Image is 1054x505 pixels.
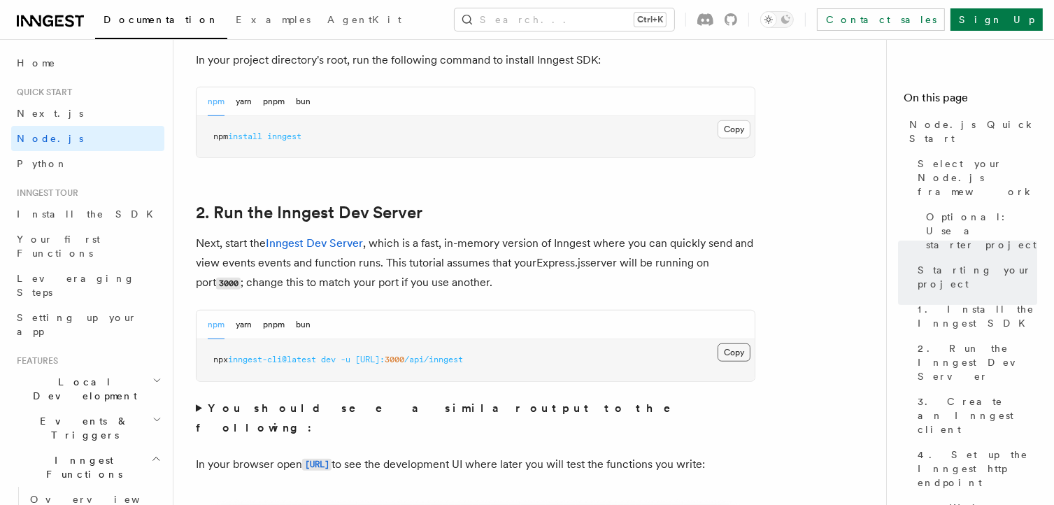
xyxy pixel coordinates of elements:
[11,50,164,76] a: Home
[228,355,316,364] span: inngest-cli@latest
[11,453,151,481] span: Inngest Functions
[208,87,225,116] button: npm
[95,4,227,39] a: Documentation
[11,305,164,344] a: Setting up your app
[227,4,319,38] a: Examples
[302,459,332,471] code: [URL]
[920,204,1037,257] a: Optional: Use a starter project
[208,311,225,339] button: npm
[296,311,311,339] button: bun
[263,311,285,339] button: pnpm
[11,151,164,176] a: Python
[216,278,241,290] code: 3000
[17,208,162,220] span: Install the SDK
[302,457,332,471] a: [URL]
[236,14,311,25] span: Examples
[11,369,164,408] button: Local Development
[950,8,1043,31] a: Sign Up
[11,126,164,151] a: Node.js
[912,257,1037,297] a: Starting your project
[17,133,83,144] span: Node.js
[912,297,1037,336] a: 1. Install the Inngest SDK
[918,263,1037,291] span: Starting your project
[196,203,422,222] a: 2. Run the Inngest Dev Server
[11,187,78,199] span: Inngest tour
[267,131,301,141] span: inngest
[196,401,690,434] strong: You should see a similar output to the following:
[321,355,336,364] span: dev
[926,210,1037,252] span: Optional: Use a starter project
[341,355,350,364] span: -u
[11,408,164,448] button: Events & Triggers
[11,201,164,227] a: Install the SDK
[455,8,674,31] button: Search...Ctrl+K
[918,302,1037,330] span: 1. Install the Inngest SDK
[30,494,174,505] span: Overview
[11,101,164,126] a: Next.js
[196,50,755,70] p: In your project directory's root, run the following command to install Inngest SDK:
[11,448,164,487] button: Inngest Functions
[319,4,410,38] a: AgentKit
[918,448,1037,490] span: 4. Set up the Inngest http endpoint
[196,399,755,438] summary: You should see a similar output to the following:
[11,266,164,305] a: Leveraging Steps
[266,236,363,250] a: Inngest Dev Server
[634,13,666,27] kbd: Ctrl+K
[228,131,262,141] span: install
[909,118,1037,145] span: Node.js Quick Start
[912,336,1037,389] a: 2. Run the Inngest Dev Server
[17,273,135,298] span: Leveraging Steps
[11,87,72,98] span: Quick start
[11,414,152,442] span: Events & Triggers
[104,14,219,25] span: Documentation
[296,87,311,116] button: bun
[918,341,1037,383] span: 2. Run the Inngest Dev Server
[17,56,56,70] span: Home
[904,112,1037,151] a: Node.js Quick Start
[17,234,100,259] span: Your first Functions
[904,90,1037,112] h4: On this page
[236,311,252,339] button: yarn
[718,343,750,362] button: Copy
[817,8,945,31] a: Contact sales
[912,389,1037,442] a: 3. Create an Inngest client
[912,442,1037,495] a: 4. Set up the Inngest http endpoint
[196,455,755,475] p: In your browser open to see the development UI where later you will test the functions you write:
[912,151,1037,204] a: Select your Node.js framework
[918,157,1037,199] span: Select your Node.js framework
[11,375,152,403] span: Local Development
[11,227,164,266] a: Your first Functions
[385,355,404,364] span: 3000
[718,120,750,138] button: Copy
[213,131,228,141] span: npm
[355,355,385,364] span: [URL]:
[760,11,794,28] button: Toggle dark mode
[17,108,83,119] span: Next.js
[11,355,58,367] span: Features
[327,14,401,25] span: AgentKit
[263,87,285,116] button: pnpm
[196,234,755,293] p: Next, start the , which is a fast, in-memory version of Inngest where you can quickly send and vi...
[918,394,1037,436] span: 3. Create an Inngest client
[404,355,463,364] span: /api/inngest
[17,158,68,169] span: Python
[17,312,137,337] span: Setting up your app
[213,355,228,364] span: npx
[236,87,252,116] button: yarn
